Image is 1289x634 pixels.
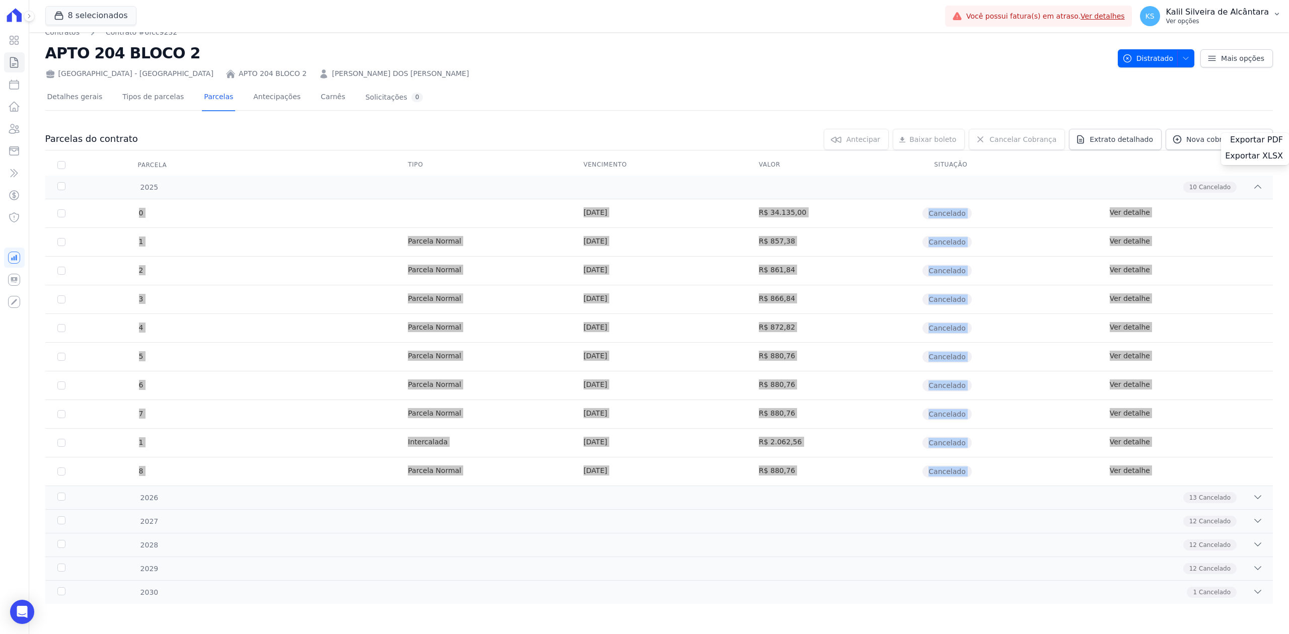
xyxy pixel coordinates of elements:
td: R$ 34.135,00 [747,199,922,227]
span: Cancelado [922,379,971,391]
span: Cancelado [922,408,971,420]
a: Nova cobrança avulsa [1166,129,1273,150]
td: [DATE] [571,228,747,256]
a: APTO 204 BLOCO 2 [239,68,307,79]
span: 13 [1189,493,1197,502]
a: Exportar XLSX [1225,151,1285,163]
span: Cancelado [922,236,971,248]
span: 2030 [140,587,159,598]
div: Open Intercom Messenger [10,600,34,624]
h3: Parcelas do contrato [45,133,138,145]
a: Parcelas [202,85,235,111]
span: Cancelado [922,437,971,449]
span: Cancelado [1199,564,1231,573]
td: Parcela Normal [396,343,571,371]
td: Intercalada [396,429,571,457]
span: 12 [1189,517,1197,526]
a: Antecipações [251,85,303,111]
a: Ver detalhe [1110,265,1150,275]
a: [PERSON_NAME] DOS [PERSON_NAME] [332,68,469,79]
td: [DATE] [571,457,747,486]
span: 0 [138,209,144,217]
a: Mais opções [1200,49,1273,67]
td: Parcela Normal [396,228,571,256]
td: R$ 866,84 [747,285,922,313]
td: [DATE] [571,199,747,227]
a: Ver detalhe [1110,379,1150,389]
div: Solicitações [366,93,423,102]
input: Só é possível selecionar pagamentos em aberto [57,209,65,217]
th: Tipo [396,154,571,176]
span: Cancelado [1199,588,1231,597]
span: Cancelado [1199,183,1231,192]
a: Carnês [319,85,347,111]
a: Ver detalhe [1110,437,1150,447]
td: R$ 861,84 [747,257,922,285]
span: 2027 [140,516,159,527]
input: Só é possível selecionar pagamentos em aberto [57,238,65,246]
td: [DATE] [571,400,747,428]
a: Ver detalhe [1110,351,1150,361]
td: R$ 857,38 [747,228,922,256]
td: [DATE] [571,257,747,285]
span: Cancelado [1199,540,1231,549]
td: R$ 872,82 [747,314,922,342]
a: Ver detalhe [1110,293,1150,303]
button: KS Kalil Silveira de Alcântara Ver opções [1132,2,1289,30]
span: 1 [138,237,144,246]
span: 3 [138,295,144,303]
span: Nova cobrança avulsa [1186,134,1264,144]
td: R$ 880,76 [747,371,922,400]
span: KS [1145,13,1155,20]
a: Extrato detalhado [1069,129,1162,150]
input: Só é possível selecionar pagamentos em aberto [57,353,65,361]
span: 2029 [140,564,159,574]
td: [DATE] [571,343,747,371]
td: Parcela Normal [396,257,571,285]
span: Cancelado [922,322,971,334]
span: Distratado [1122,49,1173,67]
span: Cancelado [922,207,971,219]
input: Só é possível selecionar pagamentos em aberto [57,381,65,389]
span: Cancelado [922,293,971,305]
span: 1 [138,438,144,446]
span: Cancelado [922,351,971,363]
h2: APTO 204 BLOCO 2 [45,42,1110,64]
button: Distratado [1118,49,1194,67]
input: Só é possível selecionar pagamentos em aberto [57,467,65,475]
td: R$ 880,76 [747,400,922,428]
input: Só é possível selecionar pagamentos em aberto [57,410,65,418]
td: Parcela Normal [396,457,571,486]
span: Cancelado [1199,517,1231,526]
div: 0 [411,93,423,102]
span: Extrato detalhado [1090,134,1153,144]
span: Cancelado [922,465,971,478]
td: Parcela Normal [396,400,571,428]
p: Ver opções [1166,17,1269,25]
td: R$ 880,76 [747,343,922,371]
td: R$ 2.062,56 [747,429,922,457]
td: [DATE] [571,285,747,313]
span: 5 [138,352,144,360]
td: Parcela Normal [396,285,571,313]
input: Só é possível selecionar pagamentos em aberto [57,324,65,332]
td: [DATE] [571,314,747,342]
a: Ver detalhe [1110,408,1150,418]
input: Só é possível selecionar pagamentos em aberto [57,267,65,275]
a: Tipos de parcelas [120,85,186,111]
th: Valor [747,154,922,176]
input: Só é possível selecionar pagamentos em aberto [57,439,65,447]
span: 12 [1189,540,1197,549]
span: 2028 [140,540,159,550]
th: Vencimento [571,154,747,176]
div: Parcela [126,155,179,175]
td: R$ 880,76 [747,457,922,486]
span: 2026 [140,493,159,503]
a: Ver detalhe [1110,465,1150,475]
span: Exportar XLSX [1225,151,1283,161]
td: [DATE] [571,429,747,457]
span: Cancelado [922,265,971,277]
a: Solicitações0 [364,85,425,111]
span: 2 [138,266,144,274]
td: [DATE] [571,371,747,400]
